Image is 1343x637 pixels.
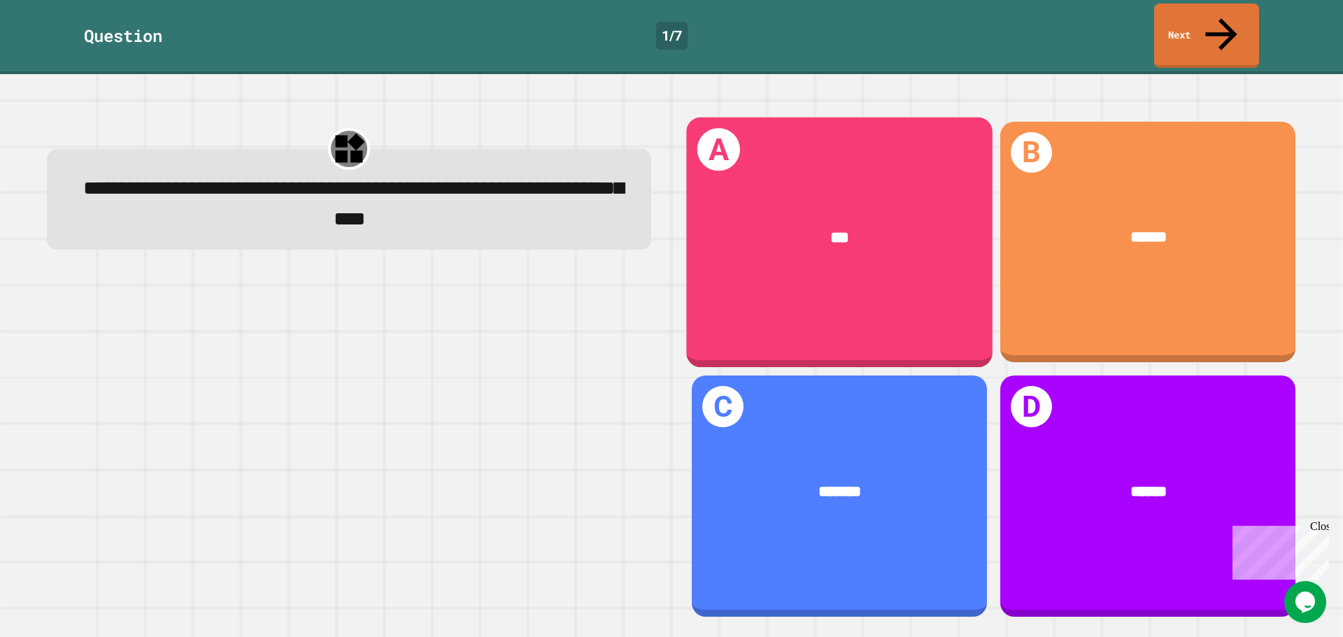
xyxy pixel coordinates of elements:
div: 1 / 7 [656,22,688,50]
h1: C [702,386,744,427]
div: Question [84,23,162,48]
iframe: chat widget [1284,581,1329,623]
h1: D [1011,386,1052,427]
iframe: chat widget [1227,520,1329,580]
h1: A [697,128,740,171]
a: Next [1154,3,1259,68]
div: Chat with us now!Close [6,6,97,89]
h1: B [1011,132,1052,173]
